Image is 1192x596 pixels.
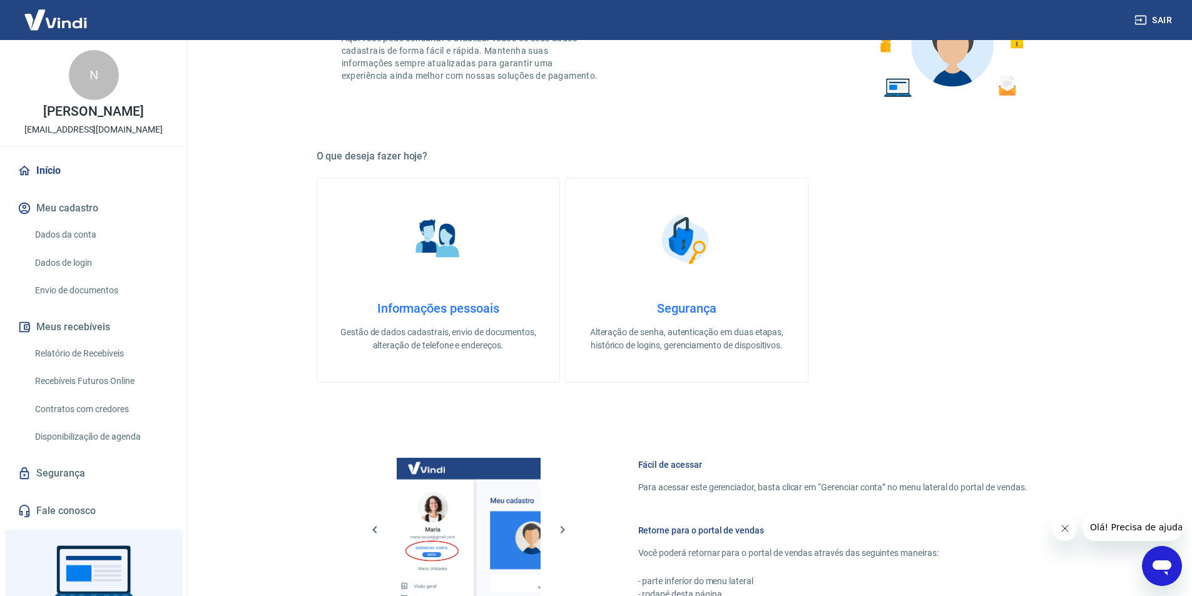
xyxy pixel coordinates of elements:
[30,424,172,450] a: Disponibilização de agenda
[15,497,172,525] a: Fale conosco
[1082,513,1182,541] iframe: Mensagem da empresa
[1142,546,1182,586] iframe: Botão para abrir a janela de mensagens
[69,50,119,100] div: N
[342,32,601,82] p: Aqui você pode consultar e atualizar todos os seus dados cadastrais de forma fácil e rápida. Mant...
[30,222,172,248] a: Dados da conta
[586,326,788,352] p: Alteração de senha, autenticação em duas etapas, histórico de logins, gerenciamento de dispositivos.
[30,368,172,394] a: Recebíveis Futuros Online
[638,575,1027,588] p: - parte inferior do menu lateral
[15,1,96,39] img: Vindi
[30,341,172,366] a: Relatório de Recebíveis
[1132,9,1177,32] button: Sair
[317,150,1057,163] h5: O que deseja fazer hoje?
[30,250,172,276] a: Dados de login
[638,481,1027,494] p: Para acessar este gerenciador, basta clicar em “Gerenciar conta” no menu lateral do portal de ven...
[565,178,808,383] a: SegurançaSegurançaAlteração de senha, autenticação em duas etapas, histórico de logins, gerenciam...
[586,301,788,316] h4: Segurança
[15,194,172,222] button: Meu cadastro
[407,208,469,271] img: Informações pessoais
[8,9,105,19] span: Olá! Precisa de ajuda?
[337,301,539,316] h4: Informações pessoais
[655,208,718,271] img: Segurança
[15,460,172,487] a: Segurança
[638,547,1027,560] p: Você poderá retornar para o portal de vendas através das seguintes maneiras:
[337,326,539,352] p: Gestão de dados cadastrais, envio de documentos, alteração de telefone e endereços.
[30,396,172,422] a: Contratos com credores
[43,105,143,118] p: [PERSON_NAME]
[15,313,172,341] button: Meus recebíveis
[30,278,172,303] a: Envio de documentos
[15,157,172,184] a: Início
[638,524,1027,537] h6: Retorne para o portal de vendas
[317,178,560,383] a: Informações pessoaisInformações pessoaisGestão de dados cadastrais, envio de documentos, alteraçã...
[638,458,1027,471] h6: Fácil de acessar
[1052,516,1077,541] iframe: Fechar mensagem
[24,123,163,136] p: [EMAIL_ADDRESS][DOMAIN_NAME]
